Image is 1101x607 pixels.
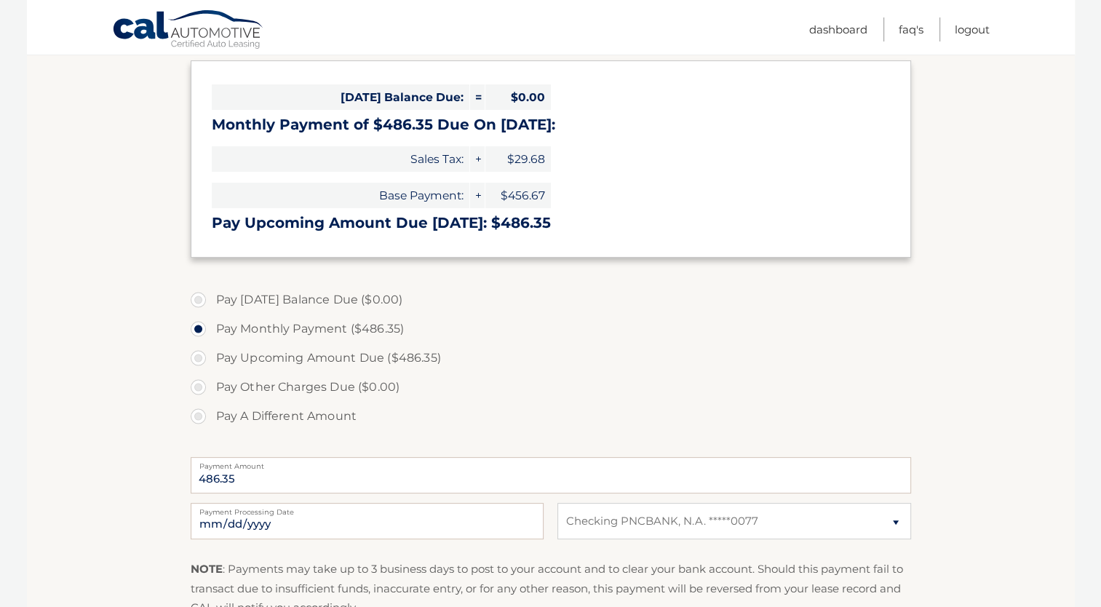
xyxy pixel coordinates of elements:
label: Payment Processing Date [191,503,544,515]
span: $456.67 [485,183,551,208]
label: Payment Amount [191,457,911,469]
span: $0.00 [485,84,551,110]
span: Base Payment: [212,183,469,208]
input: Payment Date [191,503,544,539]
label: Pay Monthly Payment ($486.35) [191,314,911,344]
h3: Pay Upcoming Amount Due [DATE]: $486.35 [212,214,890,232]
a: FAQ's [899,17,923,41]
span: $29.68 [485,146,551,172]
a: Logout [955,17,990,41]
label: Pay [DATE] Balance Due ($0.00) [191,285,911,314]
label: Pay A Different Amount [191,402,911,431]
strong: NOTE [191,562,223,576]
label: Pay Upcoming Amount Due ($486.35) [191,344,911,373]
a: Dashboard [809,17,867,41]
span: Sales Tax: [212,146,469,172]
span: = [470,84,485,110]
input: Payment Amount [191,457,911,493]
a: Cal Automotive [112,9,265,52]
label: Pay Other Charges Due ($0.00) [191,373,911,402]
span: [DATE] Balance Due: [212,84,469,110]
span: + [470,146,485,172]
h3: Monthly Payment of $486.35 Due On [DATE]: [212,116,890,134]
span: + [470,183,485,208]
